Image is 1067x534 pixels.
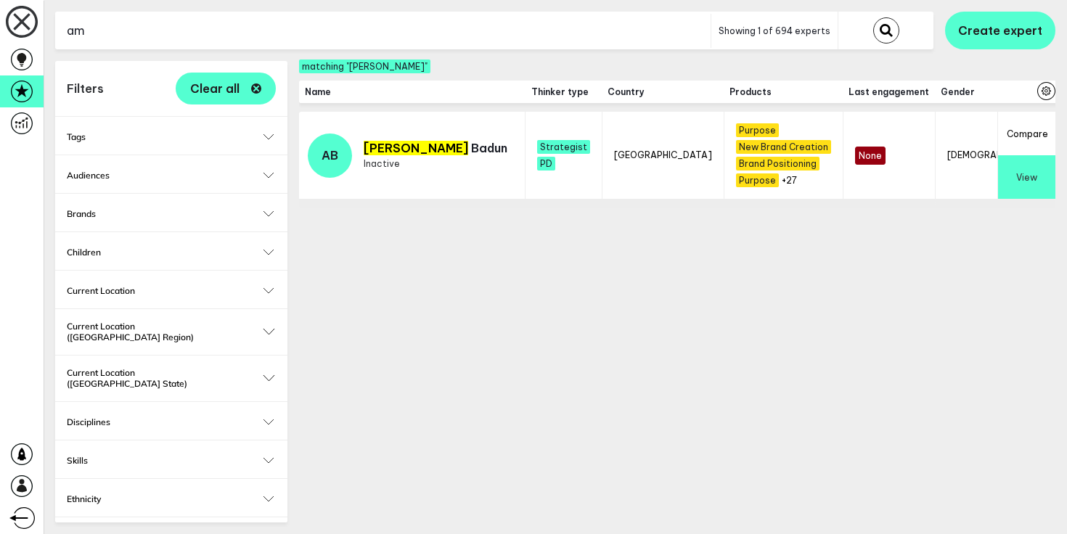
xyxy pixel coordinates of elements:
[67,247,276,258] button: Children
[67,81,104,96] h1: Filters
[305,86,520,97] span: Name
[67,170,276,181] button: Audiences
[998,155,1055,199] button: View
[736,140,831,154] span: New Brand Creation
[736,157,819,171] span: Brand Positioning
[67,131,276,142] button: Tags
[729,86,837,97] span: Products
[941,86,1058,97] span: Gender
[608,86,718,97] span: Country
[190,83,240,94] span: Clear all
[849,86,929,97] span: Last engagement
[537,157,555,171] span: PD
[947,149,1052,160] span: [DEMOGRAPHIC_DATA]
[67,208,276,219] button: Brands
[55,13,711,49] input: Search for name, tags and keywords here...
[719,25,830,36] span: Showing 1 of 694 experts
[67,321,276,342] button: Current Location ([GEOGRAPHIC_DATA] Region)
[67,285,276,296] button: Current Location
[67,416,276,427] button: Disciplines
[998,112,1055,155] button: Compare
[67,493,276,504] button: Ethnicity
[614,149,712,160] span: [GEOGRAPHIC_DATA]
[736,173,779,187] span: Purpose
[176,73,276,104] button: Clear all
[67,367,276,389] button: Current Location ([GEOGRAPHIC_DATA] State)
[782,175,797,186] button: +27
[855,147,886,165] span: None
[299,59,430,73] span: matching "amy"
[531,86,596,97] span: Thinker type
[364,141,507,155] p: Badun
[67,455,276,466] button: Skills
[364,141,468,155] mark: [PERSON_NAME]
[537,140,590,154] span: Strategist
[736,123,779,137] span: Purpose
[958,23,1042,38] span: Create expert
[322,148,338,163] span: AB
[364,158,400,169] span: Inactive
[945,12,1055,49] button: Create expert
